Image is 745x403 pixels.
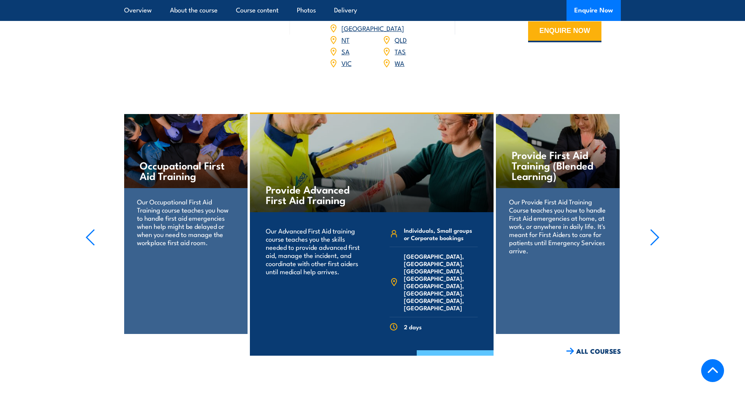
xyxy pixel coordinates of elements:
[341,23,404,33] a: [GEOGRAPHIC_DATA]
[512,149,604,181] h4: Provide First Aid Training (Blended Learning)
[404,227,478,241] span: Individuals, Small groups or Corporate bookings
[341,58,352,67] a: VIC
[341,47,350,56] a: SA
[137,197,234,246] p: Our Occupational First Aid Training course teaches you how to handle first aid emergencies when h...
[404,323,422,330] span: 2 days
[395,47,406,56] a: TAS
[140,160,232,181] h4: Occupational First Aid Training
[266,227,362,275] p: Our Advanced First Aid training course teaches you the skills needed to provide advanced first ai...
[566,347,621,356] a: ALL COURSES
[509,197,606,254] p: Our Provide First Aid Training Course teaches you how to handle First Aid emergencies at home, at...
[528,21,601,42] button: ENQUIRE NOW
[404,253,478,311] span: [GEOGRAPHIC_DATA], [GEOGRAPHIC_DATA], [GEOGRAPHIC_DATA], [GEOGRAPHIC_DATA], [GEOGRAPHIC_DATA], [G...
[417,350,494,370] a: COURSE DETAILS
[395,35,407,44] a: QLD
[395,58,404,67] a: WA
[341,35,350,44] a: NT
[266,184,357,205] h4: Provide Advanced First Aid Training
